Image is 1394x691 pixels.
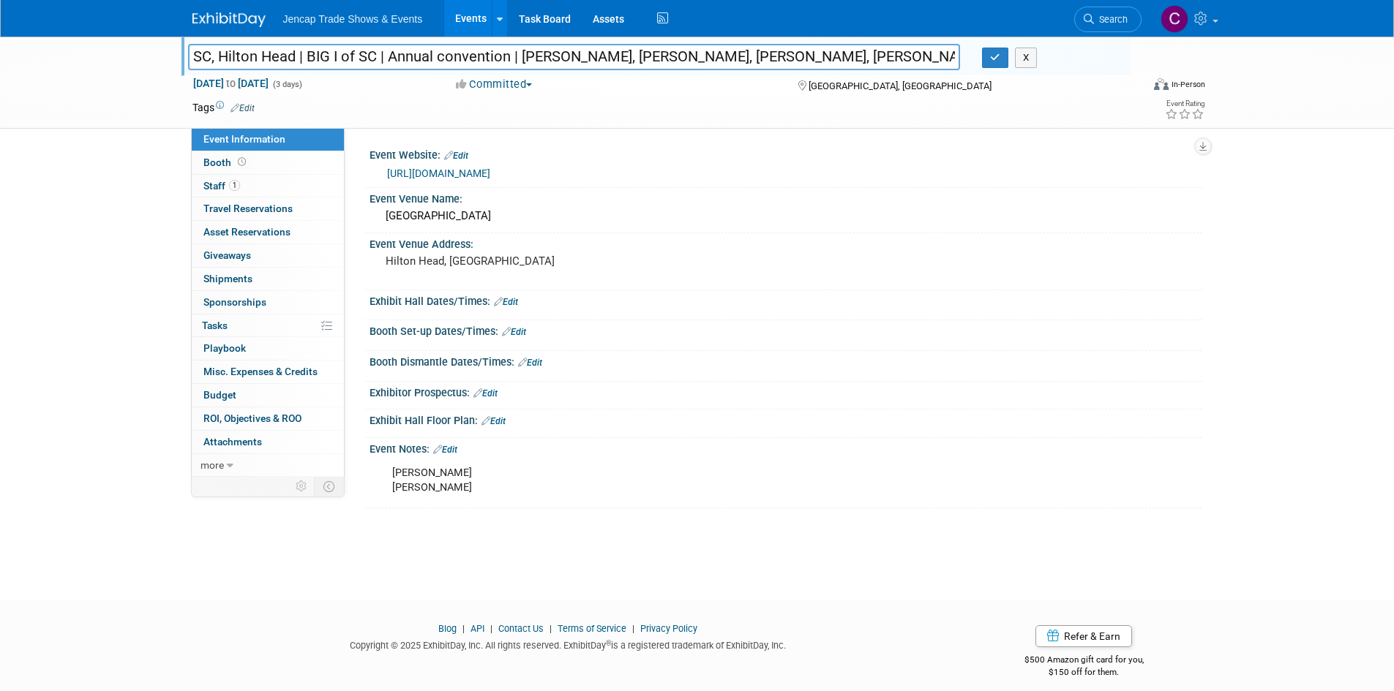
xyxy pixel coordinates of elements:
span: Playbook [203,342,246,354]
a: Terms of Service [558,623,626,634]
div: Event Format [1055,76,1206,98]
a: Search [1074,7,1142,32]
a: Edit [518,358,542,368]
span: Travel Reservations [203,203,293,214]
a: API [471,623,484,634]
span: 1 [229,180,240,191]
td: Tags [192,100,255,115]
a: Playbook [192,337,344,360]
div: Event Notes: [370,438,1202,457]
div: Exhibit Hall Dates/Times: [370,290,1202,309]
span: Shipments [203,273,252,284]
div: Copyright © 2025 ExhibitDay, Inc. All rights reserved. ExhibitDay is a registered trademark of Ex... [192,635,945,652]
div: [PERSON_NAME] [PERSON_NAME] [382,458,1041,502]
a: Giveaways [192,244,344,267]
span: Booth [203,156,249,168]
a: Contact Us [498,623,544,634]
a: Edit [473,388,498,399]
span: Tasks [202,320,228,331]
div: Event Venue Name: [370,188,1202,206]
a: Travel Reservations [192,197,344,220]
div: Booth Set-up Dates/Times: [370,320,1202,339]
button: X [1015,48,1038,68]
span: Giveaways [203,249,251,261]
span: Misc. Expenses & Credits [203,366,318,377]
a: Blog [438,623,457,634]
img: ExhibitDay [192,12,266,27]
a: Edit [231,103,255,113]
div: $150 off for them. [966,666,1202,679]
a: Tasks [192,314,344,337]
a: Edit [433,445,457,455]
td: Personalize Event Tab Strip [289,477,315,496]
span: | [459,623,468,634]
img: Format-Inperson.png [1154,78,1169,90]
span: Booth not reserved yet [235,156,249,167]
span: Jencap Trade Shows & Events [283,13,423,25]
div: Exhibitor Prospectus: [370,382,1202,401]
a: Refer & Earn [1035,625,1132,647]
button: Committed [451,77,538,92]
a: ROI, Objectives & ROO [192,407,344,430]
span: [DATE] [DATE] [192,77,269,90]
img: Christopher Reid [1161,5,1188,33]
a: Misc. Expenses & Credits [192,360,344,383]
a: Edit [481,416,506,426]
div: $500 Amazon gift card for you, [966,644,1202,678]
a: Edit [494,297,518,307]
span: | [546,623,555,634]
span: Event Information [203,133,285,145]
span: | [629,623,638,634]
span: Attachments [203,436,262,448]
div: Event Rating [1165,100,1204,107]
a: Budget [192,384,344,407]
div: Event Website: [370,144,1202,163]
a: Sponsorships [192,291,344,314]
a: Shipments [192,268,344,290]
div: [GEOGRAPHIC_DATA] [381,205,1191,227]
td: Toggle Event Tabs [314,477,344,496]
span: (3 days) [271,80,302,89]
span: Budget [203,389,236,401]
sup: ® [606,639,611,647]
span: to [224,78,238,89]
a: Edit [502,327,526,337]
span: Search [1094,14,1128,25]
div: Booth Dismantle Dates/Times: [370,351,1202,370]
span: more [201,459,224,471]
span: Sponsorships [203,296,266,308]
pre: Hilton Head, [GEOGRAPHIC_DATA] [386,254,700,268]
a: Asset Reservations [192,221,344,243]
div: Exhibit Hall Floor Plan: [370,409,1202,428]
span: [GEOGRAPHIC_DATA], [GEOGRAPHIC_DATA] [809,80,992,91]
span: Asset Reservations [203,226,291,238]
a: Attachments [192,431,344,453]
span: Staff [203,180,240,192]
a: more [192,454,344,477]
div: Event Venue Address: [370,233,1202,252]
span: | [487,623,496,634]
a: Booth [192,151,344,174]
a: [URL][DOMAIN_NAME] [387,167,490,179]
a: Privacy Policy [640,623,697,634]
span: ROI, Objectives & ROO [203,412,301,424]
a: Staff1 [192,175,344,197]
a: Event Information [192,128,344,151]
div: In-Person [1171,79,1205,90]
a: Edit [444,151,468,161]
